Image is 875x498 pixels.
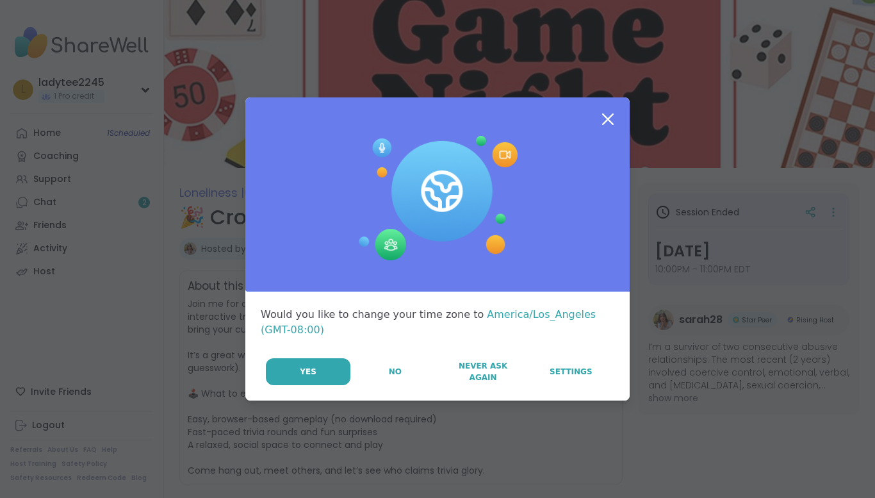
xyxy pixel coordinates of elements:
[357,136,518,261] img: Session Experience
[352,358,438,385] button: No
[389,366,402,378] span: No
[446,360,519,383] span: Never Ask Again
[300,366,316,378] span: Yes
[439,358,526,385] button: Never Ask Again
[528,358,614,385] a: Settings
[266,358,350,385] button: Yes
[261,307,614,338] div: Would you like to change your time zone to
[550,366,593,378] span: Settings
